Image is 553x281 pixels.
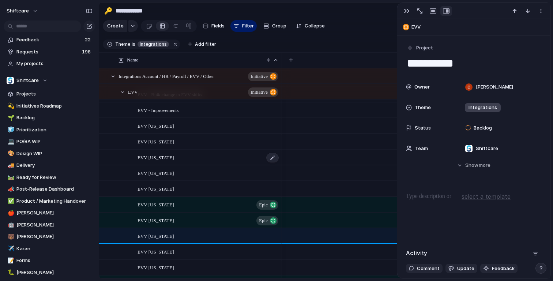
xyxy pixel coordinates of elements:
a: 🛤️Ready for Review [4,172,95,183]
span: Collapse [305,22,325,30]
span: Requests [16,48,80,56]
div: 🛤️ [8,173,13,181]
span: Fields [211,22,225,30]
div: 🌱 [8,114,13,122]
span: Shiftcare [476,145,498,152]
span: EVV [411,23,547,31]
span: EVV [US_STATE] [138,184,174,193]
a: Feedback22 [4,34,95,45]
span: Comment [417,265,440,272]
a: ✅Product / Marketing Handover [4,196,95,207]
span: EVV - Improvements [138,106,178,114]
div: 📣 [8,185,13,194]
span: Delivery [16,162,93,169]
button: Collapse [293,20,328,32]
button: Epic [256,200,278,210]
button: Epic [256,216,278,225]
a: ✈️Karan [4,243,95,254]
button: 💫 [7,102,14,110]
button: 📣 [7,186,14,193]
div: 🐻 [8,233,13,241]
button: ✅ [7,198,14,205]
span: Feedback [492,265,515,272]
span: EVV [128,87,138,96]
div: 🌱Backlog [4,112,95,123]
span: EVV [US_STATE] [138,153,174,161]
button: Fields [200,20,227,32]
span: initiative [251,87,268,97]
div: 🎨 [8,149,13,158]
button: 🎨 [7,150,14,157]
a: 🐻[PERSON_NAME] [4,231,95,242]
a: Projects [4,89,95,100]
button: Integrations [136,40,170,48]
div: 🔑 [104,6,112,16]
span: Projects [16,90,93,98]
button: Showmore [406,159,541,172]
div: 💻PO/BA WIP [4,136,95,147]
span: shiftcare [7,7,29,15]
span: Theme [115,41,130,48]
div: ✅ [8,197,13,205]
span: Epic [259,200,268,210]
button: 🌱 [7,114,14,121]
a: My projects [4,58,95,69]
div: 🤖 [8,221,13,229]
div: 📣Post-Release Dashboard [4,184,95,195]
span: Filter [242,22,254,30]
button: EVV [400,21,547,33]
button: Filter [230,20,257,32]
a: 📝Forms [4,255,95,266]
span: Backlog [16,114,93,121]
span: Feedback [16,36,83,44]
button: 🛤️ [7,174,14,181]
a: Requests198 [4,46,95,57]
span: EVV [US_STATE] [138,200,174,209]
span: Group [272,22,286,30]
button: Feedback [480,264,518,273]
span: Project [416,44,433,52]
span: EVV [US_STATE] [138,232,174,240]
span: Create [107,22,124,30]
button: 🚚 [7,162,14,169]
span: Initiatives Roadmap [16,102,93,110]
span: is [132,41,135,48]
span: Update [457,265,474,272]
div: 🍎[PERSON_NAME] [4,207,95,218]
a: 🧊Prioritization [4,124,95,135]
button: Group [260,20,290,32]
button: is [130,40,137,48]
div: 🎨Design WIP [4,148,95,159]
button: shiftcare [3,5,42,17]
span: 22 [85,36,92,44]
span: Epic [259,216,268,226]
button: initiative [248,87,278,97]
span: Integrations Account / HR / Payroll / EVV / Other [118,72,214,80]
span: EVV [US_STATE] [138,216,174,224]
span: [PERSON_NAME] [16,221,93,229]
a: 🤖[PERSON_NAME] [4,220,95,231]
div: ✈️ [8,244,13,253]
span: Theme [415,104,431,111]
div: 🍎 [8,209,13,217]
span: My projects [16,60,93,67]
div: 💫Initiatives Roadmap [4,101,95,112]
span: EVV [US_STATE] [138,263,174,271]
button: Create [103,20,127,32]
span: more [479,162,490,169]
span: initiative [251,71,268,82]
button: Shiftcare [4,75,95,86]
span: [PERSON_NAME] [16,233,93,240]
span: EVV [US_STATE] [138,137,174,146]
a: 🚚Delivery [4,160,95,171]
span: [PERSON_NAME] [16,269,93,276]
span: Status [415,124,431,132]
div: 🐛 [8,268,13,277]
button: 🤖 [7,221,14,229]
button: 🔑 [102,5,114,17]
button: Add filter [184,39,221,49]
